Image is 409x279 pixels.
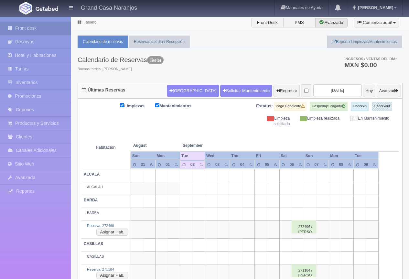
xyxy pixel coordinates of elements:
label: Front Desk [251,18,284,27]
div: 01 [164,162,171,167]
button: Regresar [274,85,300,97]
label: Check-out [372,102,392,111]
div: 09 [362,162,370,167]
div: En Mantenimiento [344,116,394,121]
div: Limpieza solicitada [245,116,295,127]
label: Avanzado [315,18,348,27]
a: Reservas del día / Recepción [129,36,190,48]
span: August [133,143,178,148]
div: BARBA [84,210,128,216]
div: CASILLAS [84,254,128,259]
th: Sun [304,152,329,160]
span: Buenas tardes, [PERSON_NAME]. [78,67,164,72]
button: [GEOGRAPHIC_DATA] [167,85,219,97]
h3: MXN $0.00 [344,62,397,68]
button: Asignar Hab. [96,229,128,236]
input: Limpiezas [120,103,124,107]
label: Estatus: [256,103,273,109]
a: Reserva: 272496 [87,224,114,228]
img: Getabed [19,2,32,15]
span: September [183,143,227,148]
b: CASILLAS [84,241,103,246]
a: Reporte Limpiezas/Mantenimientos [327,36,402,48]
b: BARBA [84,198,98,202]
label: PMS [283,18,316,27]
div: 04 [239,162,246,167]
label: Limpiezas [120,102,154,109]
button: Hoy [363,85,375,97]
div: ALCALA 1 [84,185,128,190]
div: 02 [189,162,196,167]
th: Mon [156,152,180,160]
h4: Grand Casa Naranjos [81,3,137,11]
img: Getabed [36,6,58,11]
h4: Últimas Reservas [82,88,125,92]
th: Sun [131,152,155,160]
div: 31 [139,162,146,167]
b: ALCALA [84,172,100,177]
div: 08 [338,162,345,167]
div: 03 [214,162,221,167]
strong: Habitación [96,145,115,150]
a: Tablero [84,20,96,25]
div: 06 [288,162,295,167]
a: Solicitar Mantenimiento [220,85,272,97]
th: Tue [354,152,378,160]
div: 271184 / [PERSON_NAME] [292,264,316,277]
button: ¡Comienza aquí! [354,18,399,27]
label: Check-in [351,102,369,111]
div: Limpieza realizada [295,116,344,121]
div: 05 [264,162,271,167]
span: Beta [147,56,164,64]
a: Calendario de reservas [78,36,128,48]
label: Hospedaje Pagado [310,102,348,111]
span: Ingresos / Ventas del día [344,57,397,61]
th: Fri [255,152,279,160]
th: Wed [205,152,230,160]
a: Reserva: 271184 [87,267,114,271]
span: [PERSON_NAME] [356,5,393,10]
button: Asignar Hab. [96,272,128,279]
button: Avanzar [377,85,401,97]
h3: Calendario de Reservas [78,56,164,63]
th: Mon [329,152,353,160]
th: Tue [180,152,205,160]
th: Thu [230,152,254,160]
div: 07 [313,162,320,167]
th: Sat [279,152,304,160]
label: Mantenimientos [155,102,201,109]
div: 272496 / [PERSON_NAME] [PERSON_NAME] [292,220,316,233]
input: Mantenimientos [155,103,159,107]
label: Pago Pendiente [274,102,307,111]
